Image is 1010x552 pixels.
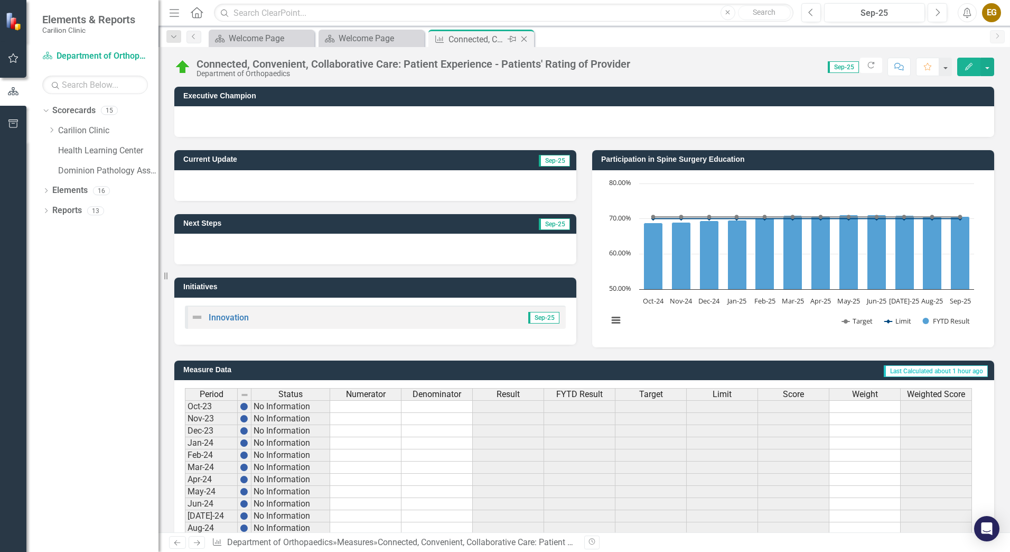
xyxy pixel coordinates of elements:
[42,76,148,94] input: Search Below...
[950,296,971,306] text: Sep-25
[852,390,878,399] span: Weight
[240,415,248,423] img: BgCOk07PiH71IgAAAABJRU5ErkJggg==
[240,427,248,435] img: BgCOk07PiH71IgAAAABJRU5ErkJggg==
[609,178,631,187] text: 80.00%
[185,522,238,535] td: Aug-24
[651,215,962,219] g: Target, series 1 of 3. Line with 12 data points.
[875,215,879,219] path: Jun-25, 70.52. Target.
[982,3,1001,22] button: EG
[339,32,422,45] div: Welcome Page
[52,105,96,117] a: Scorecards
[185,462,238,474] td: Mar-24
[639,390,663,399] span: Target
[539,155,570,167] span: Sep-25
[413,390,461,399] span: Denominator
[921,296,943,306] text: Aug-25
[200,390,223,399] span: Period
[974,516,999,541] div: Open Intercom Messenger
[58,165,158,177] a: Dominion Pathology Associates
[240,487,248,496] img: BgCOk07PiH71IgAAAABJRU5ErkJggg==
[754,296,775,306] text: Feb-25
[251,486,330,498] td: No Information
[930,215,934,219] path: Aug-25, 70.52. Target.
[42,50,148,62] a: Department of Orthopaedics
[839,215,858,289] path: May-25, 71.06084243. FYTD Result.
[93,186,110,195] div: 16
[240,512,248,520] img: BgCOk07PiH71IgAAAABJRU5ErkJggg==
[240,402,248,411] img: BgCOk07PiH71IgAAAABJRU5ErkJggg==
[346,390,386,399] span: Numerator
[824,3,925,22] button: Sep-25
[791,215,795,219] path: Mar-25, 70.52. Target.
[240,475,248,484] img: BgCOk07PiH71IgAAAABJRU5ErkJggg==
[251,522,330,535] td: No Information
[601,155,989,163] h3: Participation in Spine Surgery Education
[698,296,720,306] text: Dec-24
[185,449,238,462] td: Feb-24
[810,296,831,306] text: Apr-25
[240,439,248,447] img: BgCOk07PiH71IgAAAABJRU5ErkJggg==
[251,510,330,522] td: No Information
[837,296,860,306] text: May-25
[183,366,436,374] h3: Measure Data
[672,222,691,289] path: Nov-24, 68.97880539. FYTD Result.
[58,145,158,157] a: Health Learning Center
[251,462,330,474] td: No Information
[42,13,135,26] span: Elements & Reports
[42,26,135,34] small: Carilion Clinic
[907,390,965,399] span: Weighted Score
[197,70,630,78] div: Department of Orthopaedics
[811,216,830,289] path: Apr-25, 70.77100115. FYTD Result.
[735,215,739,219] path: Jan-25, 70.52. Target.
[101,106,118,115] div: 15
[240,500,248,508] img: BgCOk07PiH71IgAAAABJRU5ErkJggg==
[185,510,238,522] td: [DATE]-24
[902,215,906,219] path: Jul-25, 70.52. Target.
[753,8,775,16] span: Search
[951,216,970,289] path: Sep-25, 70.59038567. FYTD Result.
[240,524,248,532] img: BgCOk07PiH71IgAAAABJRU5ErkJggg==
[819,215,823,219] path: Apr-25, 70.52. Target.
[240,391,249,399] img: 8DAGhfEEPCf229AAAAAElFTkSuQmCC
[782,296,804,306] text: Mar-25
[603,178,984,337] div: Chart. Highcharts interactive chart.
[448,33,505,46] div: Connected, Convenient, Collaborative Care: Patient Experience - Patients' Rating of Provider
[923,216,942,289] path: Aug-25, 70.67901235. FYTD Result.
[211,32,312,45] a: Welcome Page
[842,316,873,326] button: Show Target
[52,205,82,217] a: Reports
[251,474,330,486] td: No Information
[889,296,919,306] text: [DATE]-25
[58,125,158,137] a: Carilion Clinic
[174,59,191,76] img: On Target
[783,390,804,399] span: Score
[185,425,238,437] td: Dec-23
[183,219,394,227] h3: Next Steps
[337,537,373,547] a: Measures
[197,58,630,70] div: Connected, Convenient, Collaborative Care: Patient Experience - Patients' Rating of Provider
[644,223,663,289] path: Oct-24, 68.81918819. FYTD Result.
[528,312,559,324] span: Sep-25
[556,390,603,399] span: FYTD Result
[212,537,576,549] div: » »
[240,463,248,472] img: BgCOk07PiH71IgAAAABJRU5ErkJggg==
[670,296,693,306] text: Nov-24
[738,5,791,20] button: Search
[847,215,851,219] path: May-25, 70.52. Target.
[378,537,715,547] div: Connected, Convenient, Collaborative Care: Patient Experience - Patients' Rating of Provider
[603,178,979,337] svg: Interactive chart
[679,215,684,219] path: Nov-24, 70.52. Target.
[651,215,656,219] path: Oct-24, 70.52. Target.
[251,449,330,462] td: No Information
[278,390,303,399] span: Status
[609,213,631,223] text: 70.00%
[958,215,962,219] path: Sep-25, 70.52. Target.
[209,312,249,323] a: Innovation
[191,311,203,324] img: Not Defined
[726,296,746,306] text: Jan-25
[700,220,719,289] path: Dec-24, 69.43894389. FYTD Result.
[707,215,712,219] path: Dec-24, 70.52. Target.
[763,215,767,219] path: Feb-25, 70.52. Target.
[867,215,886,289] path: Jun-25, 71.01111973. FYTD Result.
